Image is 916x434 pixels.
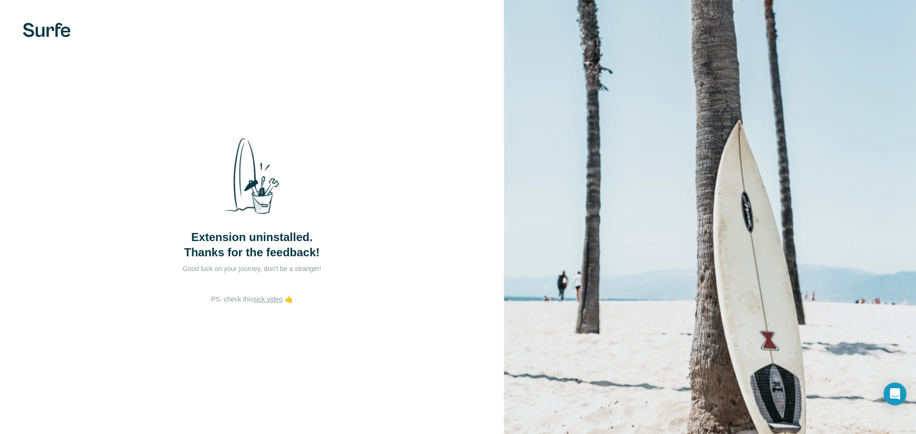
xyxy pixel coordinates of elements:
[184,230,320,260] span: Extension uninstalled. Thanks for the feedback!
[23,23,71,37] img: Surfe's logo
[216,130,288,222] img: Surfe Stock Photo - Selling good vibes
[884,383,906,405] div: Open Intercom Messenger
[211,294,292,304] p: PS: check this 🤙
[156,264,347,273] p: Good luck on your journey, don't be a stranger!
[253,295,282,303] a: sick video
